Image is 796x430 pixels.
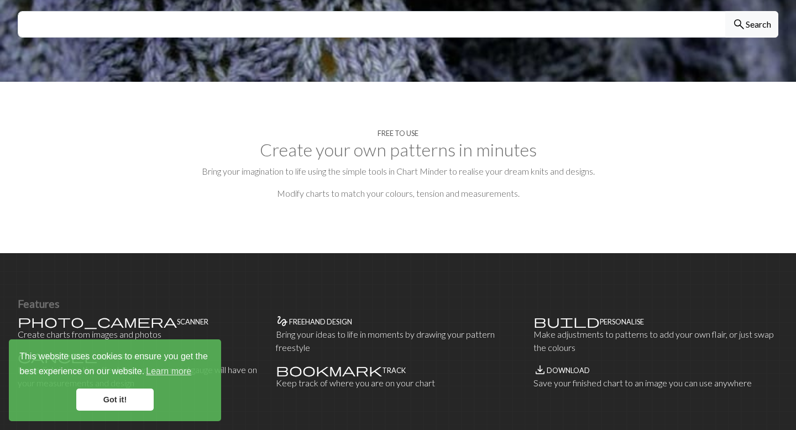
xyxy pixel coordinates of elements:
h3: Features [18,297,778,310]
h4: Download [547,366,590,375]
h4: Personalise [600,318,644,326]
p: Bring your imagination to life using the simple tools in Chart Minder to realise your dream knits... [18,165,778,178]
span: photo_camera [18,313,177,329]
h4: Freehand design [289,318,352,326]
p: Bring your ideas to life in moments by drawing your pattern freestyle [276,328,521,354]
p: Modify charts to match your colours, tension and measurements. [18,187,778,200]
p: Create charts from images and photos [18,328,263,341]
a: dismiss cookie message [76,389,154,411]
span: gesture [276,313,289,329]
span: build [533,313,600,329]
span: bookmark [276,362,382,377]
a: learn more about cookies [144,363,193,380]
h4: Track [382,366,406,375]
h4: Free to use [378,129,418,138]
h4: Scanner [177,318,208,326]
div: cookieconsent [9,339,221,421]
span: This website uses cookies to ensure you get the best experience on our website. [19,350,211,380]
button: Search [725,11,778,38]
h2: Create your own patterns in minutes [18,139,778,160]
p: Make adjustments to patterns to add your own flair, or just swap the colours [533,328,778,354]
p: Save your finished chart to an image you can use anywhere [533,376,778,390]
span: save_alt [533,362,547,377]
span: search [732,17,746,32]
p: Keep track of where you are on your chart [276,376,521,390]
